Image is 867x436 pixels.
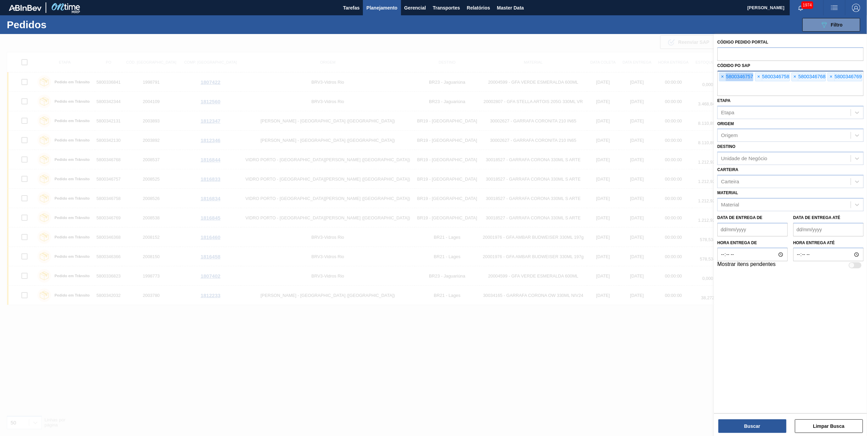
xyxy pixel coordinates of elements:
[852,4,860,12] img: Logout
[467,4,490,12] span: Relatórios
[717,98,731,103] label: Etapa
[719,73,726,81] span: ×
[717,121,734,126] label: Origem
[7,21,113,29] h1: Pedidos
[802,18,860,32] button: Filtro
[721,179,739,184] div: Carteira
[791,72,826,81] div: 5800346768
[721,202,739,207] div: Material
[9,5,41,11] img: TNhmsLtSVTkK8tSr43FrP2fwEKptu5GPRR3wAAAABJRU5ErkJggg==
[717,167,738,172] label: Carteira
[793,215,840,220] label: Data de Entrega até
[717,63,750,68] label: Códido PO SAP
[793,223,864,236] input: dd/mm/yyyy
[755,73,762,81] span: ×
[721,156,767,162] div: Unidade de Negócio
[717,190,738,195] label: Material
[801,1,813,9] span: 1974
[792,73,798,81] span: ×
[717,215,763,220] label: Data de Entrega de
[366,4,397,12] span: Planejamento
[831,22,843,28] span: Filtro
[433,4,460,12] span: Transportes
[719,72,753,81] div: 5800346757
[793,238,864,248] label: Hora entrega até
[717,144,735,149] label: Destino
[721,133,738,138] div: Origem
[717,223,788,236] input: dd/mm/yyyy
[717,238,788,248] label: Hora entrega de
[830,4,838,12] img: userActions
[497,4,524,12] span: Master Data
[790,3,812,13] button: Notificações
[721,110,734,115] div: Etapa
[404,4,426,12] span: Gerencial
[828,73,834,81] span: ×
[717,261,776,269] label: Mostrar itens pendentes
[755,72,789,81] div: 5800346758
[343,4,360,12] span: Tarefas
[717,40,768,45] label: Código Pedido Portal
[828,72,862,81] div: 5800346769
